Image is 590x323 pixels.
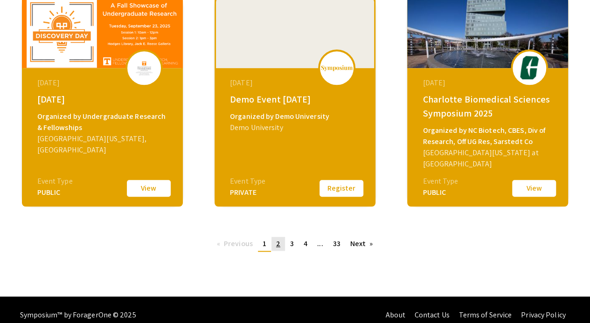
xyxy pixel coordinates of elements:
ul: Pagination [212,237,378,252]
a: Next page [346,237,378,251]
a: Privacy Policy [521,310,565,320]
div: Demo Event [DATE] [230,92,362,106]
div: PUBLIC [37,187,73,198]
div: [DATE] [37,77,170,89]
div: [GEOGRAPHIC_DATA][US_STATE], [GEOGRAPHIC_DATA] [37,133,170,156]
a: About [386,310,405,320]
div: PUBLIC [423,187,458,198]
div: [DATE] [37,92,170,106]
button: Register [318,179,365,198]
span: 3 [290,239,294,248]
div: Organized by Undergraduate Research & Fellowships [37,111,170,133]
a: Contact Us [414,310,449,320]
div: Organized by NC Biotech, CBES, Div of Research, Off UG Res, Sarstedt Co [423,125,555,147]
div: Event Type [37,176,73,187]
a: Terms of Service [458,310,512,320]
img: biomedical-sciences2025_eventLogo_e7ea32_.png [515,56,543,79]
div: Event Type [230,176,265,187]
span: 33 [333,239,340,248]
div: Event Type [423,176,458,187]
img: logo_v2.png [320,65,353,71]
div: Charlotte Biomedical Sciences Symposium 2025 [423,92,555,120]
div: Organized by Demo University [230,111,362,122]
div: [GEOGRAPHIC_DATA][US_STATE] at [GEOGRAPHIC_DATA] [423,147,555,170]
button: View [125,179,172,198]
button: View [511,179,557,198]
div: [DATE] [230,77,362,89]
img: discovery-day-2025_eventLogo_8ba5b6_.png [130,56,158,79]
span: Previous [224,239,253,248]
iframe: Chat [7,281,40,316]
div: PRIVATE [230,187,265,198]
span: ... [317,239,323,248]
div: Demo University [230,122,362,133]
span: 4 [304,239,307,248]
span: 2 [276,239,280,248]
div: [DATE] [423,77,555,89]
span: 1 [263,239,266,248]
